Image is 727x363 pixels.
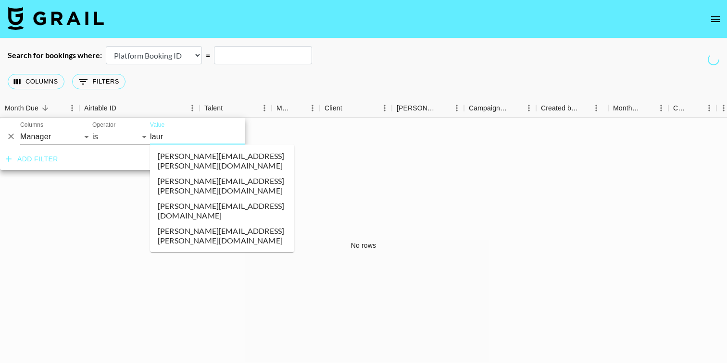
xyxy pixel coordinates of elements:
[276,99,292,118] div: Manager
[65,101,79,115] button: Menu
[38,101,52,115] button: Sort
[257,101,272,115] button: Menu
[292,101,305,115] button: Sort
[522,101,536,115] button: Menu
[8,74,64,89] button: Select columns
[79,99,200,118] div: Airtable ID
[689,101,702,115] button: Sort
[578,101,592,115] button: Sort
[206,50,210,60] div: =
[8,50,102,60] div: Search for bookings where:
[204,99,223,118] div: Talent
[508,101,522,115] button: Sort
[150,121,164,129] label: Value
[707,53,720,66] span: Refreshing managers, users, talent, clients, campaigns...
[150,148,294,173] li: [PERSON_NAME][EMAIL_ADDRESS][PERSON_NAME][DOMAIN_NAME]
[320,99,392,118] div: Client
[640,101,654,115] button: Sort
[469,99,508,118] div: Campaign (Type)
[72,74,125,89] button: Show filters
[92,121,115,129] label: Operator
[4,129,18,144] button: Delete
[185,101,200,115] button: Menu
[436,101,450,115] button: Sort
[2,150,62,168] button: Add filter
[450,101,464,115] button: Menu
[84,99,116,118] div: Airtable ID
[5,99,38,118] div: Month Due
[706,10,725,29] button: open drawer
[464,99,536,118] div: Campaign (Type)
[377,101,392,115] button: Menu
[536,99,608,118] div: Created by Grail Team
[150,223,294,248] li: [PERSON_NAME][EMAIL_ADDRESS][PERSON_NAME][DOMAIN_NAME]
[541,99,578,118] div: Created by Grail Team
[223,101,236,115] button: Sort
[702,101,716,115] button: Menu
[116,101,130,115] button: Sort
[150,173,294,198] li: [PERSON_NAME][EMAIL_ADDRESS][PERSON_NAME][DOMAIN_NAME]
[272,99,320,118] div: Manager
[589,101,603,115] button: Menu
[325,99,342,118] div: Client
[305,101,320,115] button: Menu
[654,101,668,115] button: Menu
[613,99,640,118] div: Month Due
[397,99,436,118] div: [PERSON_NAME]
[668,99,716,118] div: Currency
[20,121,43,129] label: Columns
[392,99,464,118] div: Booker
[150,198,294,223] li: [PERSON_NAME][EMAIL_ADDRESS][DOMAIN_NAME]
[8,7,104,30] img: Grail Talent
[608,99,668,118] div: Month Due
[342,101,356,115] button: Sort
[673,99,689,118] div: Currency
[200,99,272,118] div: Talent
